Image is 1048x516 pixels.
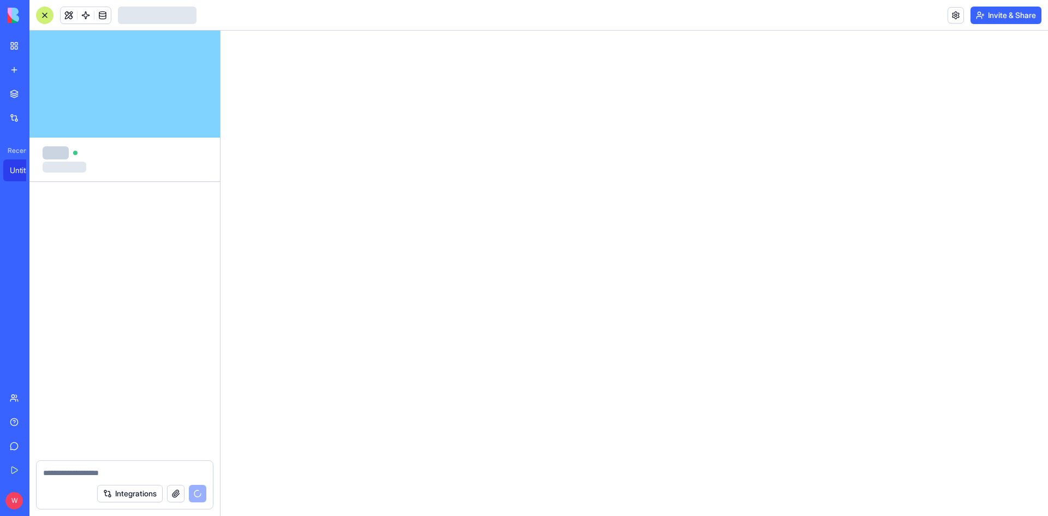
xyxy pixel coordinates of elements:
button: Integrations [97,485,163,502]
div: Untitled App [10,165,40,176]
button: Invite & Share [970,7,1041,24]
span: Recent [3,146,26,155]
span: W [5,492,23,509]
a: Untitled App [3,159,47,181]
img: logo [8,8,75,23]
